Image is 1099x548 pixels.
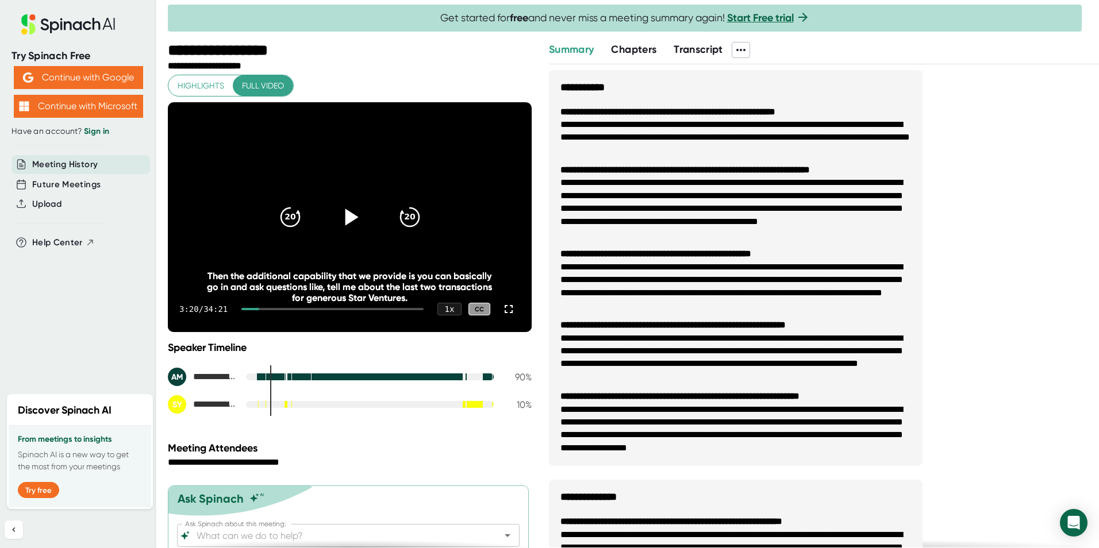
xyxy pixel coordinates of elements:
span: Help Center [32,236,83,249]
div: Ask Spinach [178,492,244,505]
div: Then the additional capability that we provide is you can basically go in and ask questions like,... [204,271,495,303]
button: Chapters [611,42,656,57]
img: Aehbyd4JwY73AAAAAElFTkSuQmCC [23,72,33,83]
span: Highlights [178,79,224,93]
div: Sumant Yerramilly [168,395,237,414]
div: CC [468,303,490,316]
span: Summary [549,43,594,56]
button: Transcript [674,42,723,57]
div: Have an account? [11,126,145,137]
div: AM [168,368,186,386]
span: Get started for and never miss a meeting summary again! [440,11,810,25]
div: 1 x [437,303,462,315]
button: Collapse sidebar [5,520,23,539]
a: Sign in [84,126,109,136]
h2: Discover Spinach AI [18,403,112,418]
b: free [510,11,528,24]
button: Help Center [32,236,95,249]
div: Meeting Attendees [168,442,535,454]
button: Future Meetings [32,178,101,191]
button: Summary [549,42,594,57]
a: Start Free trial [727,11,794,24]
button: Upload [32,198,62,211]
div: Aditya Mugali [168,368,237,386]
button: Full video [233,75,293,97]
button: Highlights [168,75,233,97]
span: Chapters [611,43,656,56]
div: 3:20 / 34:21 [179,304,228,314]
div: SY [168,395,186,414]
div: Open Intercom Messenger [1060,509,1088,537]
div: 90 % [503,372,532,383]
span: Transcript [674,43,723,56]
h3: From meetings to insights [18,435,142,444]
div: 10 % [503,399,532,410]
button: Open [499,527,516,543]
div: Speaker Timeline [168,341,532,354]
button: Try free [18,482,59,498]
p: Spinach AI is a new way to get the most from your meetings [18,449,142,473]
div: Try Spinach Free [11,49,145,63]
button: Continue with Google [14,66,143,89]
input: What can we do to help? [194,527,482,543]
span: Full video [242,79,284,93]
button: Meeting History [32,158,98,171]
button: Continue with Microsoft [14,95,143,118]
